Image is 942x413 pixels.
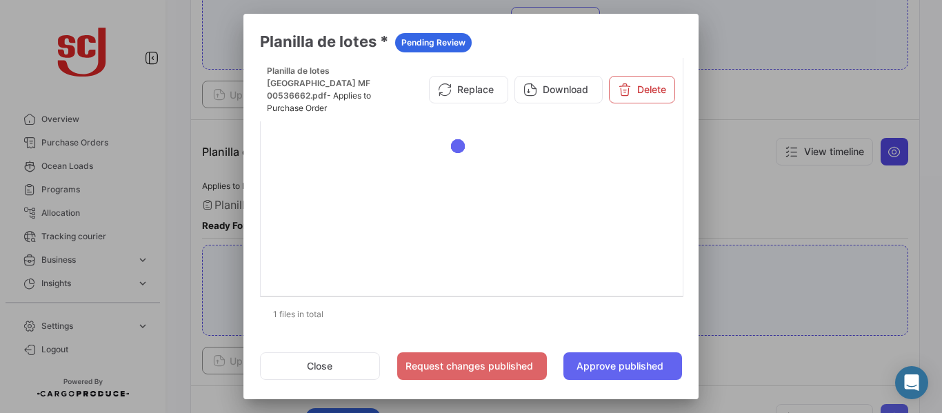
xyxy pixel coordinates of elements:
button: Request changes published [397,352,547,380]
span: Planilla de lotes [GEOGRAPHIC_DATA] MF 00536662.pdf [267,66,370,101]
h3: Planilla de lotes * [260,30,682,52]
button: Approve published [563,352,682,380]
button: Delete [609,76,675,103]
div: 1 files in total [260,297,682,332]
button: Replace [429,76,508,103]
button: Close [260,352,380,380]
button: Download [514,76,603,103]
div: Abrir Intercom Messenger [895,366,928,399]
span: Pending Review [401,37,465,49]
